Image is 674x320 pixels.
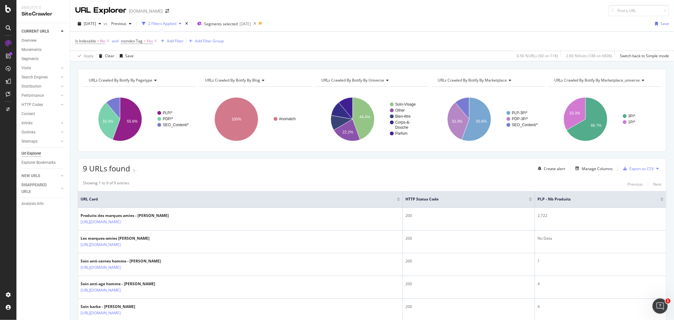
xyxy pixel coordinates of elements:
text: PDP/* [163,117,173,121]
div: Add Filter [167,38,184,44]
a: CURRENT URLS [21,28,59,35]
div: Switch back to Simple mode [620,53,669,58]
img: Equal [133,169,135,171]
h4: URLs Crawled By Botify By marketplace_universe [553,75,656,85]
div: URL Explorer [75,5,126,16]
div: Soin anti-age homme - [PERSON_NAME] [81,281,155,287]
div: Add Filter Group [195,38,224,44]
div: Inlinks [21,120,33,126]
div: 200 [405,304,532,310]
text: Corps-&- [395,120,410,125]
div: Visits [21,65,31,71]
button: and [112,38,118,44]
a: [URL][DOMAIN_NAME] [81,219,121,225]
span: URLs Crawled By Botify By marketplace [438,77,507,83]
a: Search Engines [21,74,59,81]
span: Segments selected [204,21,238,27]
a: Url Explorer [21,150,65,157]
h4: URLs Crawled By Botify By pagetype [88,75,190,85]
span: = [97,38,99,44]
div: Save [660,21,669,26]
div: Sitemaps [21,138,38,145]
span: No [100,37,105,46]
button: Apply [75,51,94,61]
iframe: Intercom live chat [653,298,668,314]
button: Add Filter [158,37,184,45]
div: Analysis Info [21,200,44,207]
a: Movements [21,46,65,53]
span: Yes [147,37,153,46]
a: DISAPPEARED URLS [21,182,59,195]
a: [URL][DOMAIN_NAME] [81,264,121,271]
text: 100% [232,117,241,121]
div: Soin anti-cernes homme - [PERSON_NAME] [81,258,161,264]
text: SEO_Content/* [512,123,538,127]
div: 200 [405,236,532,241]
div: Next [653,182,661,187]
button: Manage Columns [573,165,613,172]
div: Analytics [21,5,65,10]
div: times [184,21,189,27]
button: Export as CSV [621,163,654,174]
div: Apply [84,53,94,58]
button: Add Filter Group [186,37,224,45]
text: #nomatch [279,117,296,121]
div: Distribution [21,83,41,90]
button: Create alert [535,163,565,174]
a: Inlinks [21,120,59,126]
div: 200 [405,213,532,218]
span: vs [104,21,109,26]
div: Showing 1 to 9 of 9 entries [83,180,129,188]
div: [DOMAIN_NAME] [129,8,163,14]
button: Segments selected[DATE] [195,19,251,29]
svg: A chart. [199,92,312,147]
text: PDP-3P/* [512,117,528,121]
h4: URLs Crawled By Botify By universe [320,75,423,85]
text: PLP/* [163,111,173,115]
svg: A chart. [315,92,428,147]
span: HTTP Status Code [405,196,519,202]
div: Segments [21,56,39,62]
text: 55.6% [476,119,487,124]
div: DISAPPEARED URLS [21,182,53,195]
div: Previous [628,182,643,187]
a: Analysis Info [21,200,65,207]
button: Save [653,19,669,29]
div: 4 [537,304,664,310]
a: Performance [21,92,59,99]
div: Outlinks [21,129,35,136]
span: URLs Crawled By Botify By universe [321,77,384,83]
div: Content [21,111,35,117]
div: Export as CSV [629,166,654,171]
input: Find a URL [608,5,669,16]
text: Parfum [395,131,408,136]
div: Soin barbe - [PERSON_NAME] [81,304,148,310]
div: Produits des marques amies - [PERSON_NAME] [81,213,169,218]
button: Clear [96,51,114,61]
div: Overview [21,37,37,44]
div: Les marques-amies [PERSON_NAME] [81,236,149,241]
text: PLP-3P/* [512,111,528,115]
span: 2025 Jul. 27th [84,21,96,26]
span: Previous [109,21,126,26]
a: Explorer Bookmarks [21,159,65,166]
text: 33.3% [102,119,113,124]
text: 22.2% [343,130,353,134]
a: Overview [21,37,65,44]
svg: A chart. [432,92,545,147]
button: 2 Filters Applied [139,19,184,29]
a: Distribution [21,83,59,90]
div: A chart. [83,92,196,147]
span: Is Indexable [75,38,96,44]
div: arrow-right-arrow-left [165,9,169,13]
div: A chart. [548,92,661,147]
text: Other [395,108,405,113]
a: Content [21,111,65,117]
div: Create alert [544,166,565,171]
a: [URL][DOMAIN_NAME] [81,242,121,248]
div: - [137,168,138,173]
span: 9 URLs found [83,163,130,174]
h4: URLs Crawled By Botify By marketplace [437,75,539,85]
